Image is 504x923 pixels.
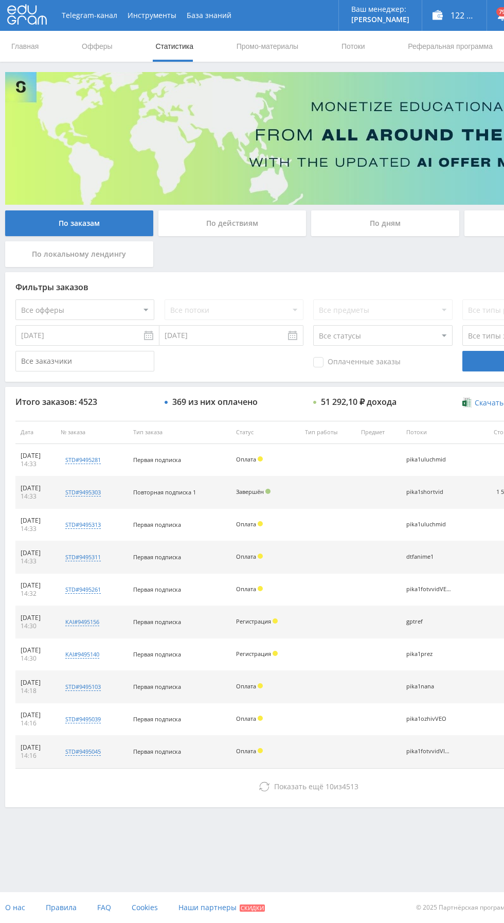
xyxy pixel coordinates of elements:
th: Тип работы [300,421,356,444]
span: 10 [326,782,334,791]
div: kai#9495156 [65,618,99,626]
span: Регистрация [236,617,271,625]
a: Статистика [154,31,194,62]
div: std#9495261 [65,585,101,594]
div: [DATE] [21,646,50,654]
span: Скидки [240,904,265,912]
div: 14:32 [21,590,50,598]
div: 14:33 [21,557,50,565]
div: std#9495313 [65,521,101,529]
div: По локальному лендингу [5,241,153,267]
div: std#9495303 [65,488,101,496]
input: Все заказчики [15,351,154,371]
span: Правила [46,902,77,912]
span: Холд [258,748,263,753]
div: [DATE] [21,549,50,557]
a: Потоки [340,31,366,62]
div: pika1nana [406,683,453,690]
span: Наши партнеры [178,902,237,912]
span: Cookies [132,902,158,912]
th: Предмет [356,421,401,444]
a: Реферальная программа [407,31,494,62]
div: 14:33 [21,492,50,501]
p: Ваш менеджер: [351,5,409,13]
div: std#9495311 [65,553,101,561]
span: О нас [5,902,25,912]
div: pika1ozhivVEO [406,716,453,722]
div: 14:33 [21,460,50,468]
div: std#9495103 [65,683,101,691]
div: pika1uluchmid [406,521,453,528]
a: Наши партнеры Скидки [178,892,265,923]
span: Холд [258,586,263,591]
div: 14:30 [21,654,50,663]
span: Регистрация [236,650,271,658]
div: По заказам [5,210,153,236]
span: Первая подписка [133,618,181,626]
div: 14:18 [21,687,50,695]
span: Холд [258,554,263,559]
div: std#9495039 [65,715,101,723]
span: Оплата [236,585,256,593]
span: из [274,782,358,791]
p: [PERSON_NAME] [351,15,409,24]
span: FAQ [97,902,111,912]
span: Холд [273,651,278,656]
th: Статус [231,421,299,444]
span: Холд [258,683,263,688]
span: 4513 [342,782,358,791]
span: Первая подписка [133,456,181,464]
div: [DATE] [21,679,50,687]
span: Холд [258,716,263,721]
div: [DATE] [21,581,50,590]
div: kai#9495140 [65,650,99,659]
div: pika1fotvvidVEO3 [406,586,453,593]
div: pika1uluchmid [406,456,453,463]
span: Холд [258,521,263,526]
span: Первая подписка [133,715,181,723]
span: Первая подписка [133,683,181,690]
span: Подтвержден [265,489,271,494]
a: О нас [5,892,25,923]
div: 14:16 [21,719,50,727]
span: Холд [273,618,278,624]
a: Офферы [81,31,114,62]
a: FAQ [97,892,111,923]
span: Первая подписка [133,585,181,593]
th: Тип заказа [128,421,231,444]
div: std#9495281 [65,456,101,464]
a: Главная [10,31,40,62]
span: Холд [258,456,263,461]
th: Потоки [401,421,476,444]
span: Оплата [236,682,256,690]
span: Завершён [236,488,264,495]
span: Первая подписка [133,521,181,528]
div: [DATE] [21,614,50,622]
div: [DATE] [21,517,50,525]
img: xlsx [462,397,471,407]
th: Дата [15,421,56,444]
div: 369 из них оплачено [172,397,258,406]
div: pika1shortvid [406,489,453,495]
span: Оплата [236,455,256,463]
a: Промо-материалы [236,31,299,62]
span: Оплата [236,747,256,755]
div: dtfanime1 [406,554,453,560]
span: Показать ещё [274,782,323,791]
th: № заказа [56,421,128,444]
span: Первая подписка [133,650,181,658]
div: gptref [406,618,453,625]
a: Правила [46,892,77,923]
div: 14:16 [21,752,50,760]
div: pika1prez [406,651,453,658]
span: Оплата [236,520,256,528]
div: Итого заказов: 4523 [15,397,154,406]
span: Оплата [236,715,256,722]
a: Cookies [132,892,158,923]
span: Оплаченные заказы [313,357,401,367]
div: std#9495045 [65,748,101,756]
div: По дням [311,210,459,236]
div: 51 292,10 ₽ дохода [321,397,397,406]
span: Оплата [236,553,256,560]
span: Первая подписка [133,748,181,755]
